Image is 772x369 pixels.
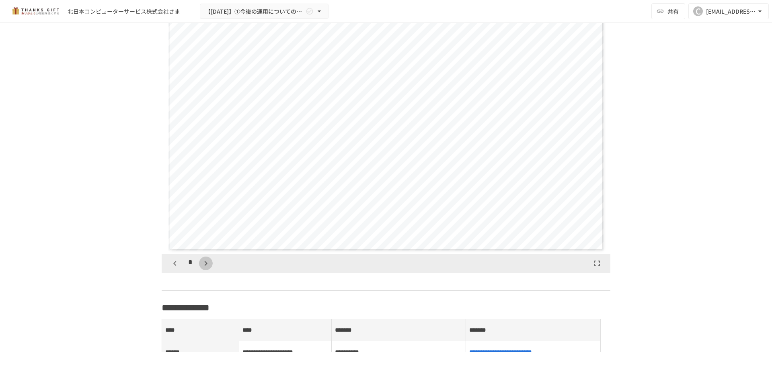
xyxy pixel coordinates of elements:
button: C[EMAIL_ADDRESS][DOMAIN_NAME] [688,3,769,19]
div: Page 3 [162,3,610,254]
span: 共有 [667,7,679,16]
div: 北日本コンピューターサービス株式会社さま [68,7,180,16]
div: C [693,6,703,16]
button: 共有 [651,3,685,19]
div: [EMAIL_ADDRESS][DOMAIN_NAME] [706,6,756,16]
span: 【[DATE]】①今後の運用についてのご案内/THANKS GIFTキックオフMTG [205,6,304,16]
img: mMP1OxWUAhQbsRWCurg7vIHe5HqDpP7qZo7fRoNLXQh [10,5,61,18]
button: 【[DATE]】①今後の運用についてのご案内/THANKS GIFTキックオフMTG [200,4,329,19]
